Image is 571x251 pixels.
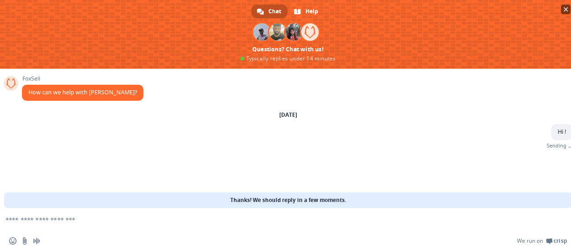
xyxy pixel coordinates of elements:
textarea: Compose your message... [5,208,549,231]
span: How can we help with [PERSON_NAME]? [28,88,137,96]
span: Hi ! [558,128,566,136]
a: Chat [251,5,288,18]
div: [DATE] [279,112,297,118]
span: Sending [547,142,566,149]
span: Crisp [554,237,567,245]
span: Close chat [561,5,571,14]
span: Audio message [33,237,40,245]
span: Insert an emoji [9,237,16,245]
span: Send a file [21,237,28,245]
span: We run on [517,237,543,245]
a: Help [288,5,325,18]
span: Chat [268,5,281,18]
a: We run onCrisp [517,237,567,245]
span: FoxSell [22,76,143,82]
span: Thanks! We should reply in a few moments. [230,192,346,208]
span: Help [305,5,318,18]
